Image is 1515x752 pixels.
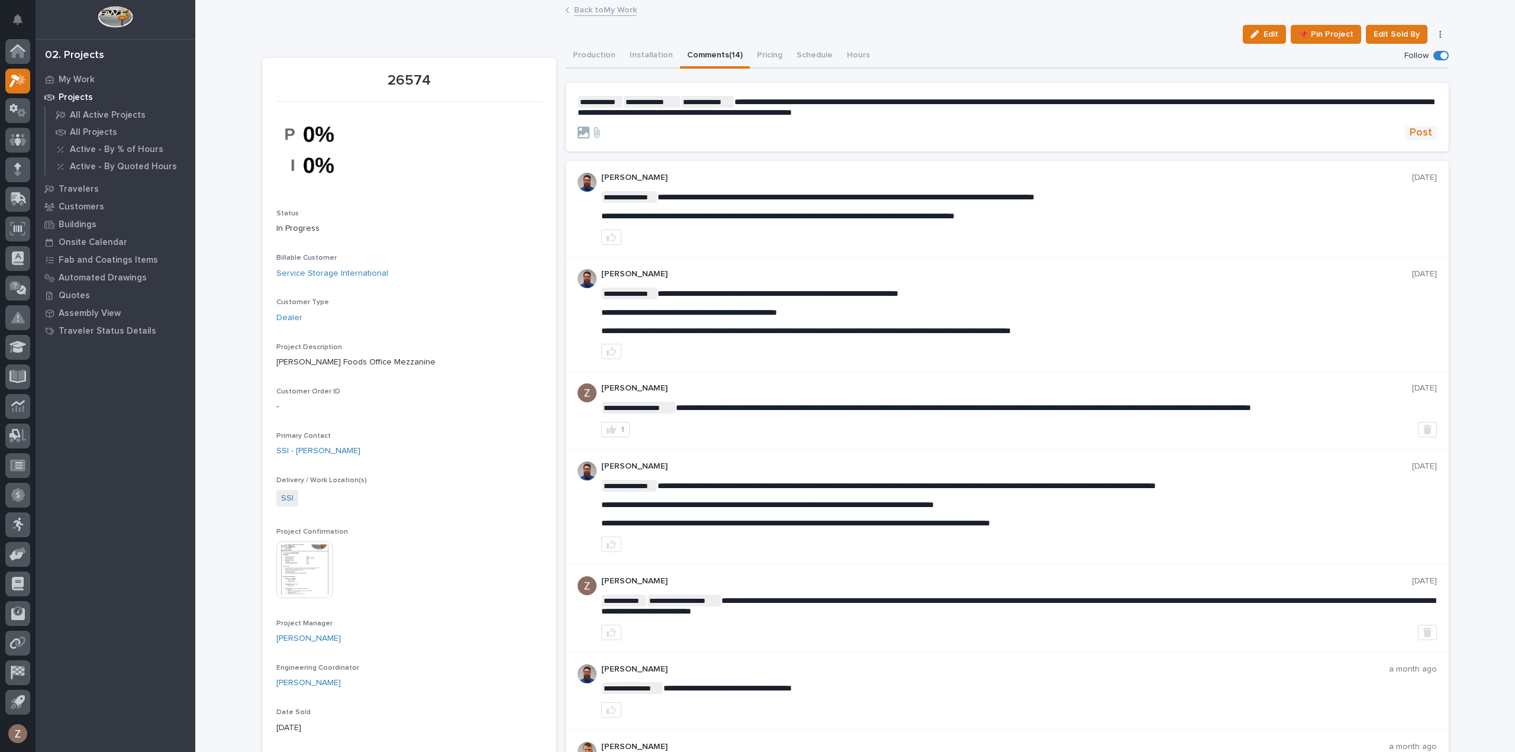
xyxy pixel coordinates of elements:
[621,425,624,434] div: 1
[601,173,1412,183] p: [PERSON_NAME]
[70,127,117,138] p: All Projects
[276,528,348,535] span: Project Confirmation
[601,537,621,552] button: like this post
[276,433,331,440] span: Primary Contact
[46,141,195,157] a: Active - By % of Hours
[1410,126,1432,140] span: Post
[1366,25,1427,44] button: Edit Sold By
[276,401,542,413] p: -
[1298,27,1353,41] span: 📌 Pin Project
[15,14,30,33] div: Notifications
[36,322,195,340] a: Traveler Status Details
[680,44,750,69] button: Comments (14)
[1404,51,1429,61] p: Follow
[601,422,630,437] button: 1
[59,92,93,103] p: Projects
[59,291,90,301] p: Quotes
[276,210,299,217] span: Status
[276,445,360,457] a: SSI - [PERSON_NAME]
[578,461,597,480] img: 6hTokn1ETDGPf9BPokIQ
[1412,173,1437,183] p: [DATE]
[276,109,365,191] img: qG24JuOj0GfVUXZnrpU2P18nOY5i4ROZQy8c6L_WWW0
[276,709,311,716] span: Date Sold
[36,88,195,106] a: Projects
[1389,742,1437,752] p: a month ago
[276,356,542,369] p: [PERSON_NAME] Foods Office Mezzanine
[1412,269,1437,279] p: [DATE]
[36,269,195,286] a: Automated Drawings
[45,49,104,62] div: 02. Projects
[59,202,104,212] p: Customers
[5,7,30,32] button: Notifications
[578,664,597,683] img: 6hTokn1ETDGPf9BPokIQ
[578,173,597,192] img: 6hTokn1ETDGPf9BPokIQ
[601,344,621,359] button: like this post
[1374,27,1420,41] span: Edit Sold By
[601,742,1389,752] p: [PERSON_NAME]
[601,383,1412,393] p: [PERSON_NAME]
[36,251,195,269] a: Fab and Coatings Items
[1243,25,1286,44] button: Edit
[623,44,680,69] button: Installation
[59,75,95,85] p: My Work
[276,312,302,324] a: Dealer
[1418,422,1437,437] button: Delete post
[1418,625,1437,640] button: Delete post
[46,158,195,175] a: Active - By Quoted Hours
[601,664,1389,674] p: [PERSON_NAME]
[566,44,623,69] button: Production
[578,383,597,402] img: AGNmyxac9iQmFt5KMn4yKUk2u-Y3CYPXgWg2Ri7a09A=s96-c
[276,677,341,689] a: [PERSON_NAME]
[70,110,146,121] p: All Active Projects
[36,304,195,322] a: Assembly View
[5,721,30,746] button: users-avatar
[276,254,337,262] span: Billable Customer
[1412,461,1437,472] p: [DATE]
[276,477,367,484] span: Delivery / Work Location(s)
[59,184,99,195] p: Travelers
[789,44,840,69] button: Schedule
[601,269,1412,279] p: [PERSON_NAME]
[276,722,542,734] p: [DATE]
[59,220,96,230] p: Buildings
[276,222,542,235] p: In Progress
[276,299,329,306] span: Customer Type
[601,230,621,245] button: like this post
[59,255,158,266] p: Fab and Coatings Items
[276,72,542,89] p: 26574
[601,461,1412,472] p: [PERSON_NAME]
[276,632,341,645] a: [PERSON_NAME]
[46,106,195,123] a: All Active Projects
[1291,25,1361,44] button: 📌 Pin Project
[601,576,1412,586] p: [PERSON_NAME]
[1412,576,1437,586] p: [DATE]
[276,388,340,395] span: Customer Order ID
[59,237,127,248] p: Onsite Calendar
[840,44,877,69] button: Hours
[1405,126,1437,140] button: Post
[98,6,133,28] img: Workspace Logo
[36,215,195,233] a: Buildings
[36,233,195,251] a: Onsite Calendar
[276,344,342,351] span: Project Description
[601,625,621,640] button: like this post
[1389,664,1437,674] p: a month ago
[574,2,637,16] a: Back toMy Work
[59,326,156,337] p: Traveler Status Details
[70,162,177,172] p: Active - By Quoted Hours
[46,124,195,140] a: All Projects
[276,267,388,280] a: Service Storage International
[601,702,621,718] button: like this post
[1412,383,1437,393] p: [DATE]
[750,44,789,69] button: Pricing
[70,144,163,155] p: Active - By % of Hours
[36,198,195,215] a: Customers
[281,492,294,505] a: SSI
[578,269,597,288] img: 6hTokn1ETDGPf9BPokIQ
[276,620,333,627] span: Project Manager
[276,664,359,672] span: Engineering Coordinator
[36,70,195,88] a: My Work
[36,286,195,304] a: Quotes
[59,273,147,283] p: Automated Drawings
[1263,29,1278,40] span: Edit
